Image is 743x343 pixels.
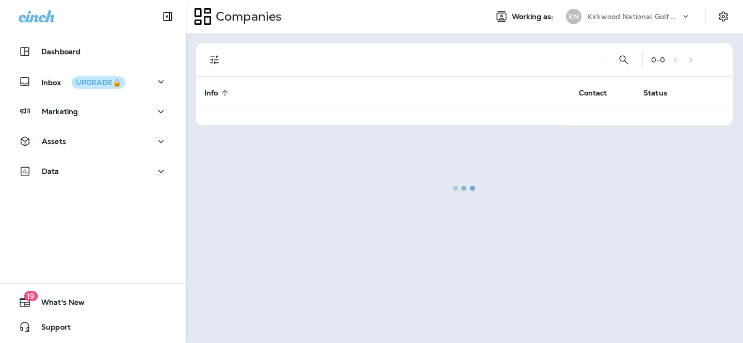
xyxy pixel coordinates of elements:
p: Companies [212,9,282,24]
button: 19What's New [10,292,175,313]
button: Dashboard [10,41,175,62]
span: What's New [31,298,85,311]
p: Dashboard [41,47,80,56]
button: Collapse Sidebar [153,6,182,27]
p: Marketing [42,107,78,116]
span: 19 [24,291,38,301]
button: InboxUPGRADE🔒 [10,71,175,92]
div: UPGRADE🔒 [76,79,121,86]
p: Assets [42,137,66,145]
p: Kirkwood National Golf Club [588,12,681,21]
span: Support [31,323,71,335]
button: Assets [10,131,175,152]
button: Marketing [10,101,175,122]
button: Settings [714,7,733,26]
p: Data [42,167,59,175]
span: Working as: [512,12,556,21]
button: UPGRADE🔒 [72,76,125,89]
button: Data [10,161,175,182]
button: Support [10,317,175,337]
div: KN [566,9,582,24]
p: Inbox [41,76,125,87]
